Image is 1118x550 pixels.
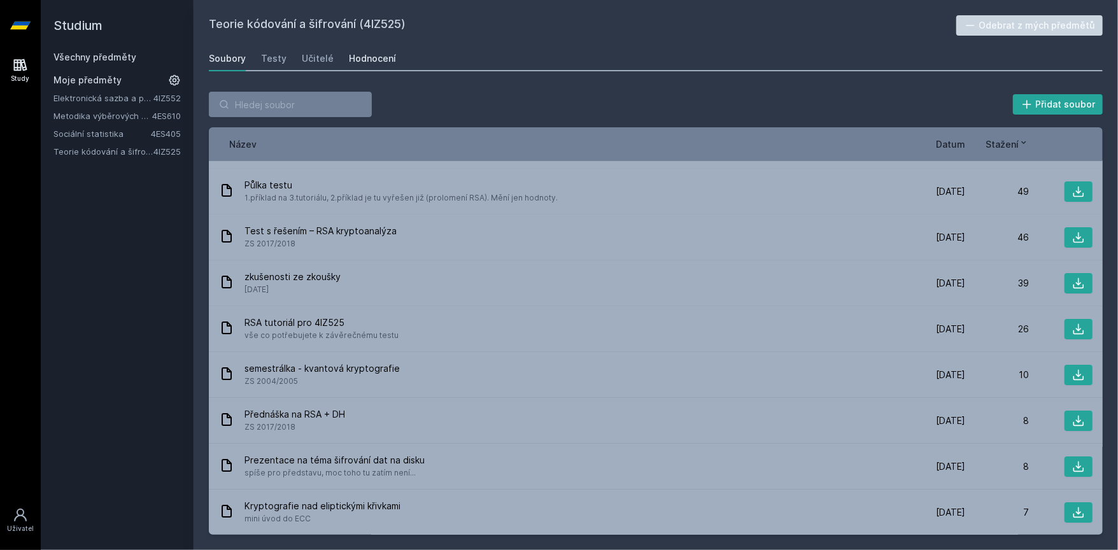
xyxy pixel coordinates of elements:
a: Všechny předměty [53,52,136,62]
span: spíše pro představu, moc toho tu zatím není... [244,467,425,479]
div: 10 [965,369,1029,381]
h2: Teorie kódování a šifrování (4IZ525) [209,15,956,36]
span: [DATE] [936,369,965,381]
a: Elektronická sazba a publikování [53,92,153,104]
a: 4IZ552 [153,93,181,103]
span: semestrálka - kvantová kryptografie [244,362,400,375]
a: Sociální statistika [53,127,151,140]
span: ZS 2017/2018 [244,237,397,250]
span: Kryptografie nad eliptickými křivkami [244,500,400,512]
span: [DATE] [936,277,965,290]
div: 8 [965,460,1029,473]
span: vše co potřebujete k závěrečnému testu [244,329,399,342]
span: RSA tutoriál pro 4IZ525 [244,316,399,329]
span: [DATE] [936,414,965,427]
div: Hodnocení [349,52,396,65]
div: 26 [965,323,1029,335]
div: 8 [965,414,1029,427]
span: [DATE] [936,506,965,519]
a: Testy [261,46,287,71]
div: Testy [261,52,287,65]
div: Soubory [209,52,246,65]
span: zkušenosti ze zkoušky [244,271,341,283]
button: Přidat soubor [1013,94,1103,115]
a: 4ES610 [152,111,181,121]
span: [DATE] [244,283,341,296]
a: Učitelé [302,46,334,71]
span: [DATE] [936,460,965,473]
input: Hledej soubor [209,92,372,117]
div: 46 [965,231,1029,244]
a: Soubory [209,46,246,71]
div: 49 [965,185,1029,198]
div: Uživatel [7,524,34,533]
div: 7 [965,506,1029,519]
button: Název [229,137,257,151]
span: Test s řešením – RSA kryptoanalýza [244,225,397,237]
a: 4IZ525 [153,146,181,157]
button: Stažení [986,137,1029,151]
a: Uživatel [3,501,38,540]
span: ZS 2004/2005 [244,375,400,388]
span: ZS 2017/2018 [244,421,345,434]
span: Prezentace na téma šifrování dat na disku [244,454,425,467]
a: Metodika výběrových šetření [53,109,152,122]
a: Teorie kódování a šifrování [53,145,153,158]
span: [DATE] [936,185,965,198]
span: Moje předměty [53,74,122,87]
span: Přednáška na RSA + DH [244,408,345,421]
span: Půlka testu [244,179,558,192]
span: [DATE] [936,231,965,244]
a: Hodnocení [349,46,396,71]
span: Stažení [986,137,1019,151]
div: 39 [965,277,1029,290]
button: Odebrat z mých předmětů [956,15,1103,36]
a: 4ES405 [151,129,181,139]
span: [DATE] [936,323,965,335]
button: Datum [936,137,965,151]
span: 1.příklad na 3.tutoriálu, 2.příklad je tu vyřešen již (prolomení RSA). Mění jen hodnoty. [244,192,558,204]
a: Study [3,51,38,90]
span: mini úvod do ECC [244,512,400,525]
div: Study [11,74,30,83]
div: Učitelé [302,52,334,65]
